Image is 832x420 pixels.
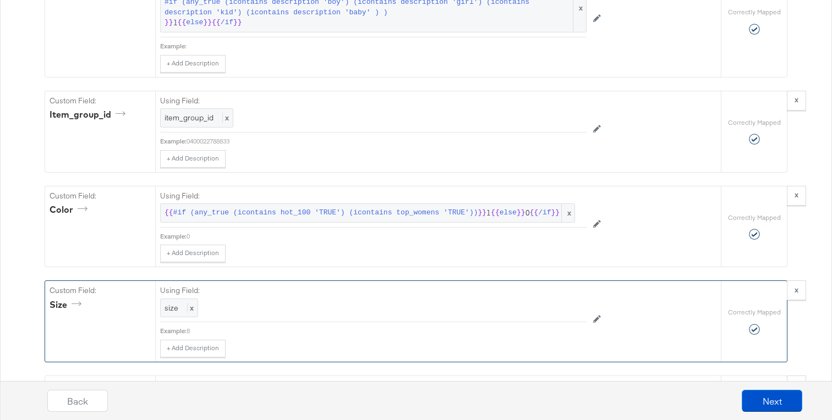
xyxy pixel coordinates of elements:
[173,208,478,218] span: #if (any_true (icontains hot_100 'TRUE') (icontains top_womens 'TRUE'))
[517,208,526,218] span: }}
[160,55,226,73] button: + Add Description
[222,113,229,123] span: x
[212,18,221,28] span: {{
[787,91,806,110] button: x
[160,285,587,296] label: Using Field:
[187,303,194,313] span: x
[728,118,781,127] label: Correctly Mapped
[50,299,85,311] div: size
[530,208,539,218] span: {{
[160,150,226,168] button: + Add Description
[160,191,587,201] label: Using Field:
[742,390,802,412] button: Next
[47,390,108,412] button: Back
[728,213,781,222] label: Correctly Mapped
[165,303,178,313] span: size
[165,18,173,28] span: }}
[538,208,551,218] span: /if
[233,18,242,28] span: }}
[787,280,806,300] button: x
[160,42,187,51] div: Example:
[178,18,187,28] span: {{
[728,308,781,317] label: Correctly Mapped
[187,327,587,335] div: 8
[50,108,129,121] div: item_group_id
[50,285,151,296] label: Custom Field:
[500,208,517,218] span: else
[561,204,574,222] span: x
[160,96,587,106] label: Using Field:
[160,232,187,241] div: Example:
[551,208,560,218] span: }}
[221,18,233,28] span: /if
[165,208,173,218] span: {{
[165,208,571,218] span: 1 0
[203,18,212,28] span: }}
[160,137,187,146] div: Example:
[187,137,587,146] div: 0400022788833
[795,95,798,104] strong: x
[50,191,151,201] label: Custom Field:
[187,232,587,241] div: 0
[787,186,806,206] button: x
[160,340,226,357] button: + Add Description
[186,18,203,28] span: else
[50,96,151,106] label: Custom Field:
[795,190,798,200] strong: x
[160,245,226,262] button: + Add Description
[728,8,781,16] label: Correctly Mapped
[165,113,214,123] span: item_group_id
[795,285,798,295] strong: x
[491,208,500,218] span: {{
[160,327,187,335] div: Example:
[50,203,91,216] div: color
[478,208,487,218] span: }}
